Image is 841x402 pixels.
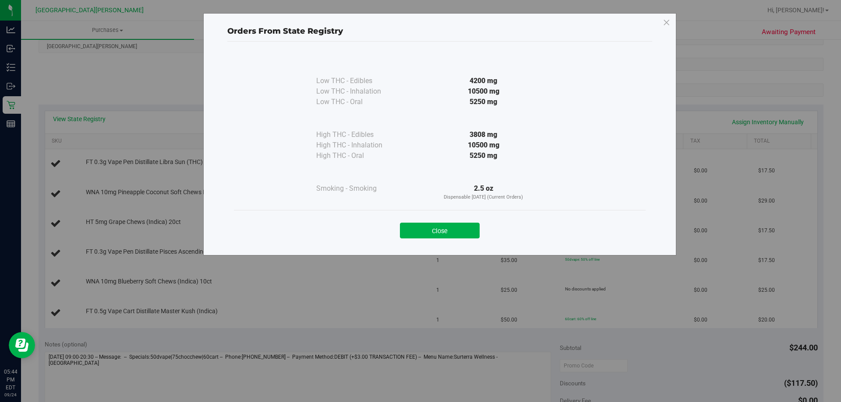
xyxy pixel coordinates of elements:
[400,223,480,238] button: Close
[404,76,563,86] div: 4200 mg
[316,129,404,140] div: High THC - Edibles
[316,76,404,86] div: Low THC - Edibles
[404,97,563,107] div: 5250 mg
[316,86,404,97] div: Low THC - Inhalation
[404,183,563,201] div: 2.5 oz
[316,183,404,194] div: Smoking - Smoking
[404,140,563,150] div: 10500 mg
[404,194,563,201] p: Dispensable [DATE] (Current Orders)
[227,26,343,36] span: Orders From State Registry
[404,129,563,140] div: 3808 mg
[316,97,404,107] div: Low THC - Oral
[404,150,563,161] div: 5250 mg
[404,86,563,97] div: 10500 mg
[316,140,404,150] div: High THC - Inhalation
[316,150,404,161] div: High THC - Oral
[9,332,35,358] iframe: Resource center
